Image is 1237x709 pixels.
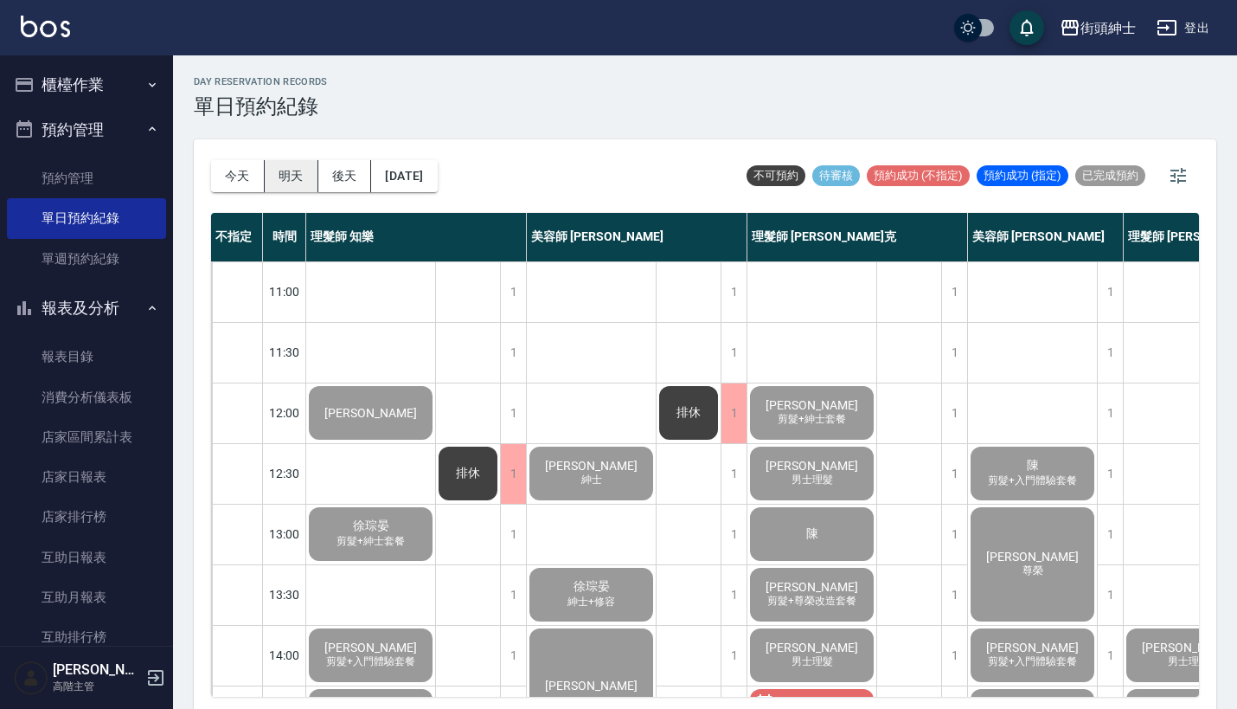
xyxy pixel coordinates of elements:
div: 1 [721,384,747,443]
span: 剪髮+入門體驗套餐 [984,474,1080,488]
button: 後天 [318,160,372,192]
a: 店家日報表 [7,457,166,497]
span: 排休 [452,466,484,481]
div: 14:00 [263,625,306,686]
div: 1 [500,384,526,443]
span: [PERSON_NAME] [542,679,641,693]
a: 店家區間累計表 [7,417,166,457]
a: 互助月報表 [7,577,166,617]
a: 店家排行榜 [7,497,166,537]
div: 1 [721,323,747,383]
span: 徐琮晏 [570,579,613,595]
button: 櫃檯作業 [7,62,166,107]
button: 登出 [1150,12,1216,44]
span: 陳 [803,526,822,542]
span: 陳 [1023,458,1042,474]
span: 男士理髮 [1164,654,1213,669]
div: 1 [721,262,747,322]
div: 12:00 [263,383,306,443]
button: 今天 [211,160,265,192]
div: 13:30 [263,564,306,625]
div: 1 [500,565,526,625]
div: 1 [500,505,526,564]
span: 預約成功 (不指定) [867,168,970,184]
span: 剪髮+入門體驗套餐 [984,654,1080,669]
div: 12:30 [263,443,306,504]
button: [DATE] [371,160,437,192]
div: 1 [1097,505,1123,564]
a: 單日預約紀錄 [7,198,166,238]
span: [PERSON_NAME] [983,641,1082,654]
div: 1 [721,565,747,625]
div: 1 [721,444,747,504]
div: 1 [941,262,967,322]
div: 11:30 [263,322,306,383]
img: Logo [21,16,70,37]
div: 時間 [263,213,306,261]
span: 待審核 [812,168,860,184]
h5: [PERSON_NAME] [53,661,141,679]
span: 尊榮 [1019,564,1047,578]
div: 1 [1097,323,1123,383]
a: 消費分析儀表板 [7,377,166,417]
a: 報表目錄 [7,337,166,377]
div: 理髮師 [PERSON_NAME]克 [747,213,968,261]
span: 徐琮晏 [349,519,393,534]
span: [PERSON_NAME] [762,459,862,473]
div: 1 [1097,262,1123,322]
div: 13:00 [263,504,306,564]
p: 高階主管 [53,679,141,694]
div: 1 [500,262,526,322]
div: 1 [500,444,526,504]
h2: day Reservation records [194,76,328,87]
span: [PERSON_NAME] [321,641,420,654]
button: 街頭紳士 [1053,10,1143,46]
div: 1 [721,626,747,686]
div: 1 [941,565,967,625]
span: [PERSON_NAME] [762,398,862,412]
a: 互助日報表 [7,538,166,577]
div: 1 [941,505,967,564]
span: [PERSON_NAME] [762,641,862,654]
span: 剪髮+尊榮改造套餐 [764,594,860,609]
div: 1 [1097,384,1123,443]
div: 1 [1097,626,1123,686]
div: 美容師 [PERSON_NAME] [527,213,747,261]
a: 互助排行榜 [7,617,166,657]
div: 1 [941,626,967,686]
span: 排休 [673,405,704,421]
span: 男士理髮 [788,654,836,669]
div: 1 [721,505,747,564]
span: 紳士+修容 [564,595,618,609]
div: 1 [500,626,526,686]
span: 預約成功 (指定) [977,168,1068,184]
img: Person [14,661,48,695]
span: 剪髮+紳士套餐 [774,412,849,427]
div: 1 [941,444,967,504]
button: 報表及分析 [7,286,166,331]
h3: 單日預約紀錄 [194,94,328,119]
span: 紳士 [578,473,606,487]
span: 男士理髮 [788,473,836,487]
button: save [1009,10,1044,45]
div: 1 [941,323,967,383]
div: 街頭紳士 [1080,17,1136,39]
div: 11:00 [263,261,306,322]
span: [PERSON_NAME] [321,406,420,420]
a: 預約管理 [7,158,166,198]
div: 1 [500,323,526,383]
div: 美容師 [PERSON_NAME] [968,213,1124,261]
span: 已完成預約 [1075,168,1145,184]
span: 剪髮+紳士套餐 [333,534,408,549]
div: 1 [1097,444,1123,504]
span: [PERSON_NAME] [983,550,1082,564]
span: [PERSON_NAME] [762,580,862,594]
div: 1 [1097,565,1123,625]
div: 理髮師 知樂 [306,213,527,261]
div: 1 [941,384,967,443]
span: 剪髮+入門體驗套餐 [323,654,419,669]
button: 明天 [265,160,318,192]
span: 不可預約 [747,168,805,184]
button: 預約管理 [7,107,166,152]
span: [PERSON_NAME] [542,459,641,473]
